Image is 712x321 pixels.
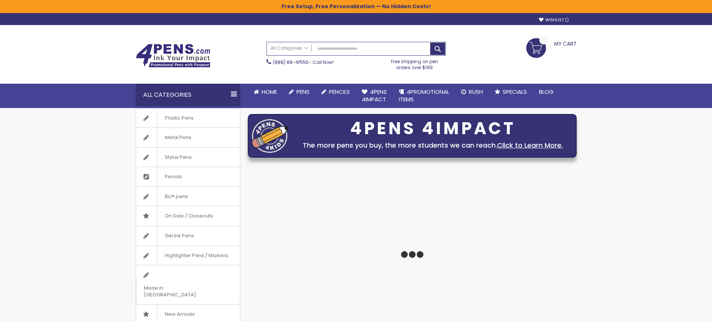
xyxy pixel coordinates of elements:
span: 4Pens 4impact [362,88,387,103]
span: Blog [539,88,554,96]
a: Made in [GEOGRAPHIC_DATA] [136,265,240,304]
span: Metal Pens [157,128,199,147]
a: Pens [283,84,315,100]
a: Specials [489,84,533,100]
a: 4PROMOTIONALITEMS [393,84,455,108]
a: Click to Learn More. [497,141,563,150]
span: Bic® pens [157,187,195,206]
a: On Sale / Closeouts [136,206,240,226]
a: (888) 88-4PENS [273,59,309,65]
span: Home [262,88,277,96]
a: Gel Ink Pens [136,226,240,246]
div: All Categories [136,84,240,106]
a: All Categories [267,42,312,55]
img: 4Pens Custom Pens and Promotional Products [136,44,210,68]
span: Made in [GEOGRAPHIC_DATA] [136,278,221,304]
span: Gel Ink Pens [157,226,201,246]
span: Pencils [157,167,189,186]
a: Plastic Pens [136,108,240,128]
a: Highlighter Pens / Markers [136,246,240,265]
div: 4PENS 4IMPACT [293,121,573,136]
a: Wishlist [539,17,569,23]
span: Plastic Pens [157,108,201,128]
div: Free shipping on pen orders over $199 [383,56,446,71]
div: The more pens you buy, the more students we can reach. [293,140,573,151]
a: Rush [455,84,489,100]
a: Stylus Pens [136,148,240,167]
span: Highlighter Pens / Markers [157,246,236,265]
a: Metal Pens [136,128,240,147]
a: Pencils [315,84,356,100]
span: Rush [469,88,483,96]
span: All Categories [271,45,308,51]
a: Blog [533,84,560,100]
span: Pens [296,88,309,96]
a: Pencils [136,167,240,186]
span: Pencils [329,88,350,96]
a: Home [248,84,283,100]
span: Specials [503,88,527,96]
a: 4Pens4impact [356,84,393,108]
span: 4PROMOTIONAL ITEMS [399,88,449,103]
span: - Call Now! [273,59,334,65]
span: On Sale / Closeouts [157,206,221,226]
span: Stylus Pens [157,148,199,167]
a: Bic® pens [136,187,240,206]
img: four_pen_logo.png [252,119,289,153]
